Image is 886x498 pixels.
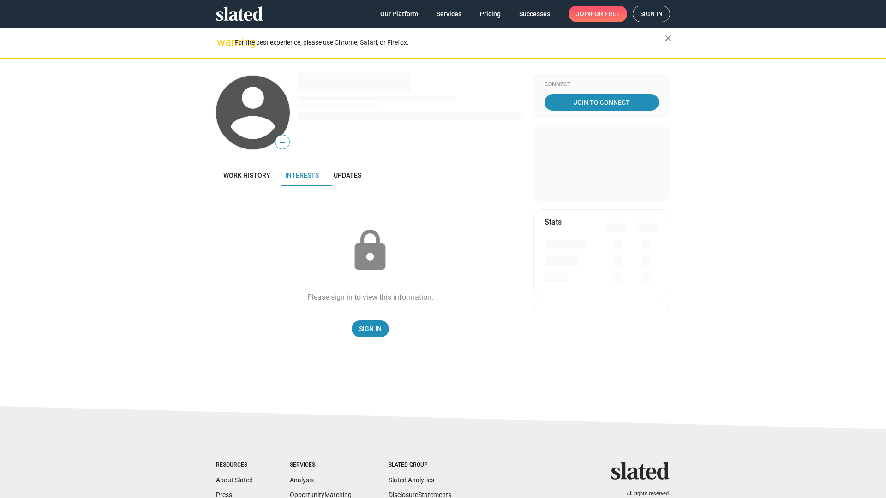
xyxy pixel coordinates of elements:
[216,476,253,484] a: About Slated
[234,36,664,49] div: For the best experience, please use Chrome, Safari, or Firefox.
[380,6,418,22] span: Our Platform
[569,6,627,22] a: Joinfor free
[275,136,289,148] span: —
[663,33,674,44] mat-icon: close
[633,6,670,22] a: Sign in
[285,172,319,179] span: Interests
[591,6,620,22] span: for free
[429,6,469,22] a: Services
[546,94,657,111] span: Join To Connect
[359,320,382,337] span: Sign In
[389,462,451,469] div: Slated Group
[437,6,461,22] span: Services
[223,172,270,179] span: Work history
[545,94,659,111] a: Join To Connect
[473,6,508,22] a: Pricing
[290,462,352,469] div: Services
[217,36,228,47] mat-icon: warning
[347,228,393,274] mat-icon: lock
[519,6,550,22] span: Successes
[352,320,389,337] a: Sign In
[373,6,425,22] a: Our Platform
[545,81,659,89] div: Connect
[640,6,663,22] span: Sign in
[216,164,278,186] a: Work history
[389,476,434,484] a: Slated Analytics
[576,6,620,22] span: Join
[545,217,562,227] mat-card-title: Stats
[290,476,314,484] a: Analysis
[512,6,557,22] a: Successes
[334,172,361,179] span: Updates
[480,6,501,22] span: Pricing
[307,292,433,302] div: Please sign in to view this information.
[326,164,369,186] a: Updates
[278,164,326,186] a: Interests
[216,462,253,469] div: Resources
